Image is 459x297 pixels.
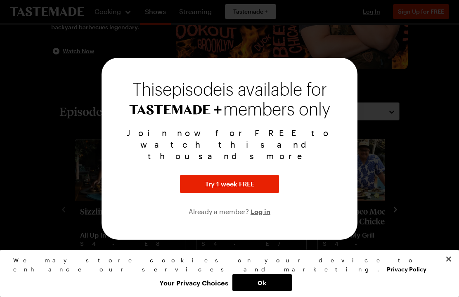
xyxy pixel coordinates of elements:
[155,274,232,291] button: Your Privacy Choices
[132,82,327,98] span: This episode is available for
[189,207,251,215] span: Already a member?
[13,256,439,291] div: Privacy
[13,256,439,274] div: We may store cookies on your device to enhance our services and marketing.
[129,105,222,115] img: Tastemade+
[440,250,458,268] button: Close
[205,179,254,189] span: Try 1 week FREE
[223,101,330,119] span: members only
[180,175,279,193] button: Try 1 week FREE
[111,127,348,162] p: Join now for FREE to watch this and thousands more
[232,274,292,291] button: Ok
[251,206,270,216] button: Log in
[387,265,426,273] a: More information about your privacy, opens in a new tab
